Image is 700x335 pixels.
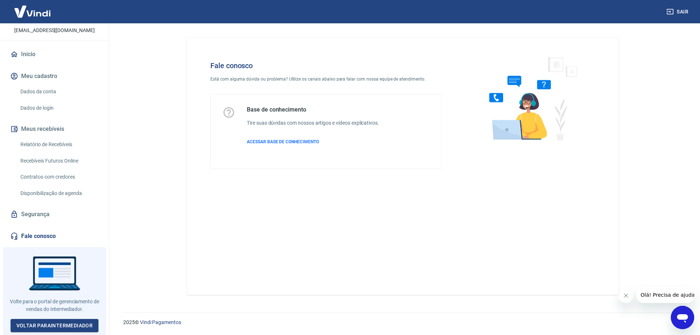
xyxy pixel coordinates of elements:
[247,106,379,113] h5: Base de conhecimento
[247,119,379,127] h6: Tire suas dúvidas com nossos artigos e vídeos explicativos.
[475,50,586,147] img: Fale conosco
[9,206,100,222] a: Segurança
[9,46,100,62] a: Início
[17,153,100,168] a: Recebíveis Futuros Online
[9,121,100,137] button: Meus recebíveis
[636,287,694,303] iframe: Mensagem da empresa
[17,137,100,152] a: Relatório de Recebíveis
[9,228,100,244] a: Fale conosco
[210,76,442,82] p: Está com alguma dúvida ou problema? Utilize os canais abaixo para falar com nossa equipe de atend...
[247,139,319,144] span: ACESSAR BASE DE CONHECIMENTO
[4,5,61,11] span: Olá! Precisa de ajuda?
[665,5,691,19] button: Sair
[247,139,379,145] a: ACESSAR BASE DE CONHECIMENTO
[17,84,100,99] a: Dados da conta
[9,68,100,84] button: Meu cadastro
[11,319,99,332] a: Voltar paraIntermediador
[671,306,694,329] iframe: Botão para abrir a janela de mensagens
[14,27,95,34] p: [EMAIL_ADDRESS][DOMAIN_NAME]
[17,101,100,116] a: Dados de login
[123,319,682,326] p: 2025 ©
[210,61,442,70] h4: Fale conosco
[17,170,100,184] a: Contratos com credores
[9,0,56,23] img: Vindi
[619,288,633,303] iframe: Fechar mensagem
[17,186,100,201] a: Disponibilização de agenda
[140,319,181,325] a: Vindi Pagamentos
[25,16,83,24] p: [PERSON_NAME]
